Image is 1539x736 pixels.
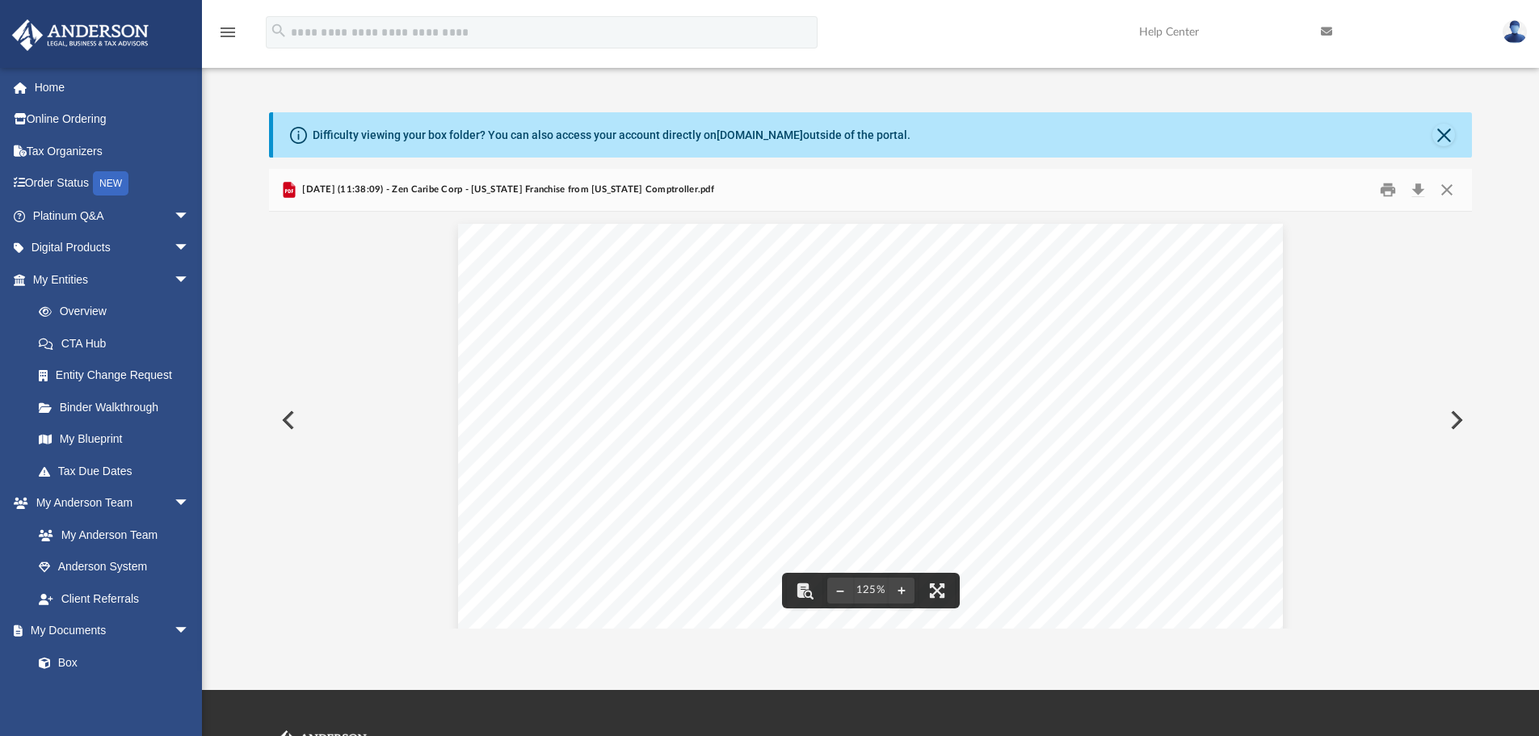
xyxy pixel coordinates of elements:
span: arrow_drop_down [174,487,206,520]
a: Overview [23,296,214,328]
span: arrow_drop_down [174,615,206,648]
a: My Entitiesarrow_drop_down [11,263,214,296]
a: Online Ordering [11,103,214,136]
a: Entity Change Request [23,360,214,392]
span: arrow_drop_down [174,232,206,265]
a: Tax Organizers [11,135,214,167]
div: Document Viewer [269,212,1473,629]
a: Box [23,646,198,679]
a: My Anderson Team [23,519,198,551]
a: [DOMAIN_NAME] [717,128,803,141]
a: Meeting Minutes [23,679,206,711]
div: Current zoom level [853,585,889,595]
a: Order StatusNEW [11,167,214,200]
a: Tax Due Dates [23,455,214,487]
button: Download [1403,178,1432,203]
button: Toggle findbar [787,573,822,608]
div: NEW [93,171,128,196]
div: Preview [269,169,1473,629]
a: My Anderson Teamarrow_drop_down [11,487,206,519]
a: Anderson System [23,551,206,583]
img: Anderson Advisors Platinum Portal [7,19,153,51]
a: Binder Walkthrough [23,391,214,423]
div: File preview [269,212,1473,629]
i: menu [218,23,238,42]
a: My Blueprint [23,423,206,456]
a: CTA Hub [23,327,214,360]
span: arrow_drop_down [174,200,206,233]
img: User Pic [1503,20,1527,44]
button: Next File [1437,397,1473,443]
button: Enter fullscreen [919,573,955,608]
a: Digital Productsarrow_drop_down [11,232,214,264]
button: Close [1432,124,1455,146]
a: menu [218,31,238,42]
a: My Documentsarrow_drop_down [11,615,206,647]
button: Zoom out [827,573,853,608]
button: Print [1372,178,1404,203]
a: Platinum Q&Aarrow_drop_down [11,200,214,232]
button: Zoom in [889,573,915,608]
div: Difficulty viewing your box folder? You can also access your account directly on outside of the p... [313,127,910,144]
span: [DATE] (11:38:09) - Zen Caribe Corp - [US_STATE] Franchise from [US_STATE] Comptroller.pdf [299,183,714,197]
a: Client Referrals [23,582,206,615]
i: search [270,22,288,40]
a: Home [11,71,214,103]
button: Previous File [269,397,305,443]
span: arrow_drop_down [174,263,206,297]
button: Close [1432,178,1461,203]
